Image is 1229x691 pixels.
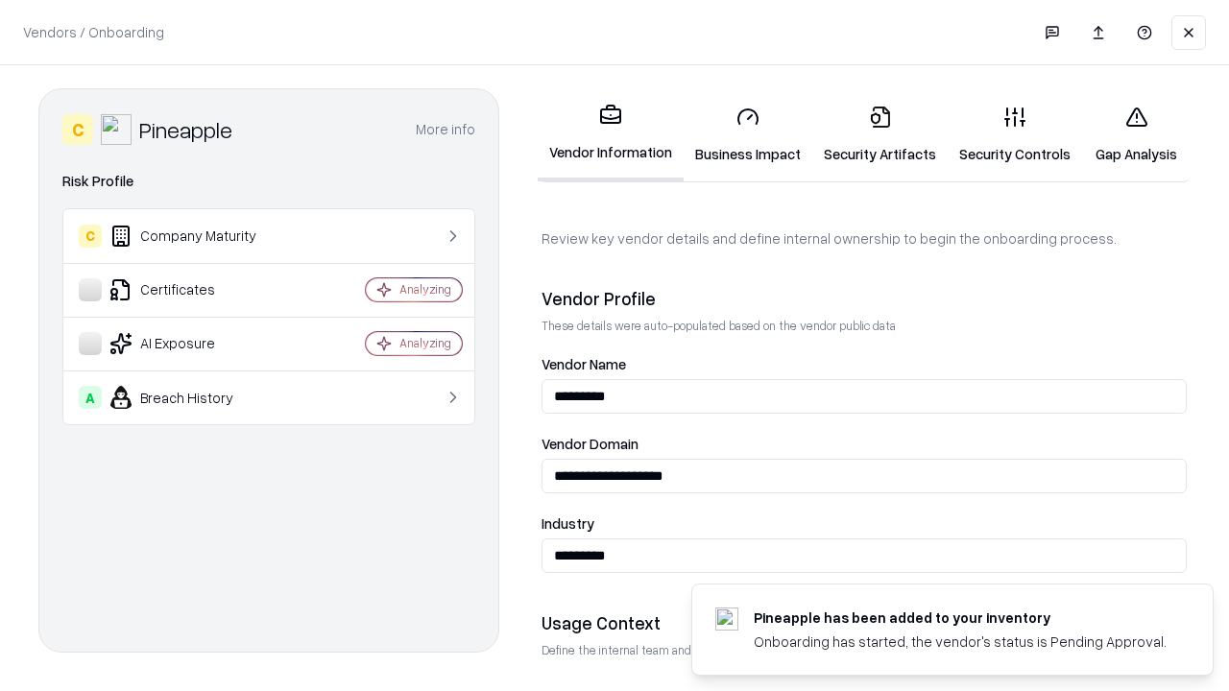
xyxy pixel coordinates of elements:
label: Vendor Domain [542,437,1187,451]
a: Business Impact [684,90,812,179]
img: Pineapple [101,114,132,145]
div: Onboarding has started, the vendor's status is Pending Approval. [754,631,1167,652]
button: More info [416,112,475,147]
div: Certificates [79,278,308,301]
a: Security Artifacts [812,90,948,179]
p: These details were auto-populated based on the vendor public data [542,318,1187,334]
div: Analyzing [399,281,451,298]
label: Vendor Name [542,357,1187,371]
div: Breach History [79,386,308,409]
a: Gap Analysis [1082,90,1191,179]
div: C [79,225,102,248]
p: Define the internal team and reason for using this vendor. This helps assess business relevance a... [542,642,1187,658]
div: A [79,386,102,409]
div: Risk Profile [62,170,475,193]
a: Vendor Information [538,88,684,181]
div: Pineapple has been added to your inventory [754,608,1167,628]
div: Analyzing [399,335,451,351]
p: Review key vendor details and define internal ownership to begin the onboarding process. [542,228,1187,249]
p: Vendors / Onboarding [23,22,164,42]
div: Company Maturity [79,225,308,248]
div: C [62,114,93,145]
label: Industry [542,516,1187,531]
a: Security Controls [948,90,1082,179]
img: pineappleenergy.com [715,608,738,631]
div: Pineapple [139,114,232,145]
div: AI Exposure [79,332,308,355]
div: Usage Context [542,611,1187,634]
div: Vendor Profile [542,287,1187,310]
